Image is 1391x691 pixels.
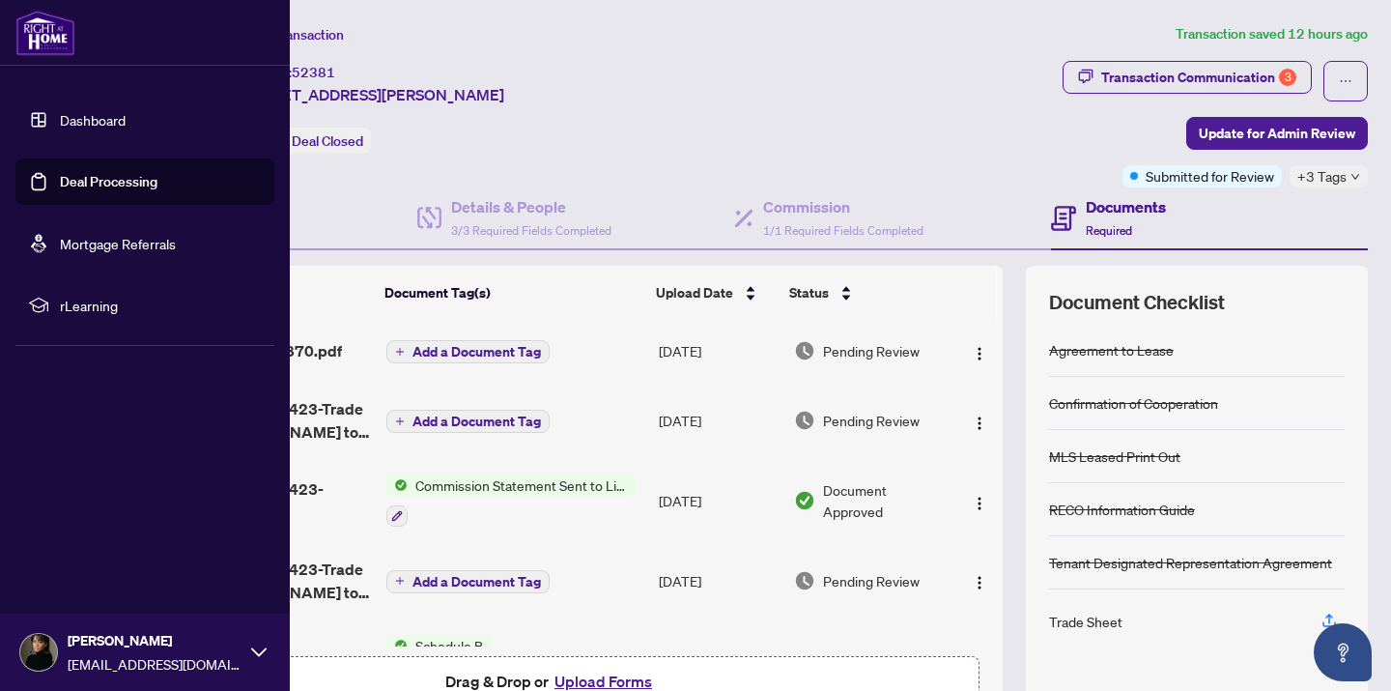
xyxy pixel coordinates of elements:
span: 52381 [292,64,335,81]
button: Logo [964,335,995,366]
button: Add a Document Tag [386,570,550,593]
span: Add a Document Tag [412,415,541,428]
img: Status Icon [386,635,408,656]
span: Document Approved [823,640,928,682]
img: Document Status [794,570,815,591]
span: Pending Review [823,410,920,431]
span: Submitted for Review [1146,165,1274,187]
span: Document Checklist [1049,289,1225,316]
span: [EMAIL_ADDRESS][DOMAIN_NAME] [68,653,241,675]
button: Add a Document Tag [386,340,550,363]
th: Upload Date [648,266,782,320]
a: Dashboard [60,111,126,129]
h4: Documents [1086,195,1166,218]
div: RECO Information Guide [1049,499,1195,520]
button: Add a Document Tag [386,568,550,593]
img: Status Icon [386,475,408,496]
img: Document Status [794,410,815,431]
button: Logo [964,485,995,516]
span: Add a Document Tag [412,345,541,359]
img: logo [15,10,75,56]
div: Tenant Designated Representation Agreement [1049,552,1332,573]
img: Document Status [794,340,815,361]
img: Logo [972,575,987,590]
button: Logo [964,405,995,436]
button: Update for Admin Review [1186,117,1368,150]
td: [DATE] [651,320,786,382]
span: plus [395,417,405,426]
span: Required [1086,223,1132,238]
span: Add a Document Tag [412,575,541,589]
span: +3 Tags [1297,165,1347,187]
span: Pending Review [823,570,920,591]
span: Schedule B [408,635,491,656]
img: Document Status [794,490,815,511]
div: Status: [240,128,371,154]
h4: Commission [763,195,923,218]
div: 3 [1279,69,1296,86]
td: [DATE] [651,459,786,542]
th: Status [781,266,950,320]
span: Upload Date [656,282,733,303]
button: Transaction Communication3 [1063,61,1312,94]
img: Logo [972,346,987,361]
button: Add a Document Tag [386,409,550,434]
div: Confirmation of Cooperation [1049,392,1218,414]
div: Agreement to Lease [1049,339,1174,360]
button: Add a Document Tag [386,339,550,364]
button: Status IconCommission Statement Sent to Listing Brokerage [386,475,637,527]
img: Logo [972,416,987,431]
th: Document Tag(s) [377,266,648,320]
div: MLS Leased Print Out [1049,446,1180,467]
div: Trade Sheet [1049,611,1122,632]
span: Deal Closed [292,132,363,150]
span: rLearning [60,295,261,316]
span: View Transaction [241,26,344,43]
span: [STREET_ADDRESS][PERSON_NAME] [240,83,504,106]
td: [DATE] [651,542,786,619]
a: Deal Processing [60,173,157,190]
span: [PERSON_NAME] [68,630,241,651]
span: ellipsis [1339,74,1352,88]
span: Commission Statement Sent to Listing Brokerage [408,475,637,496]
button: Status IconSchedule B [386,635,491,687]
span: 3/3 Required Fields Completed [451,223,611,238]
span: Update for Admin Review [1199,118,1355,149]
span: plus [395,576,405,586]
button: Add a Document Tag [386,410,550,433]
button: Open asap [1314,623,1372,681]
span: Document Approved [823,479,948,522]
img: Logo [972,496,987,511]
span: down [1350,172,1360,182]
button: Logo [964,565,995,596]
span: plus [395,347,405,357]
td: [DATE] [651,382,786,459]
span: 1/1 Required Fields Completed [763,223,923,238]
img: Profile Icon [20,634,57,671]
article: Transaction saved 12 hours ago [1176,23,1368,45]
h4: Details & People [451,195,611,218]
span: Pending Review [823,340,920,361]
a: Mortgage Referrals [60,235,176,252]
div: Transaction Communication [1101,62,1296,93]
span: Status [789,282,829,303]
